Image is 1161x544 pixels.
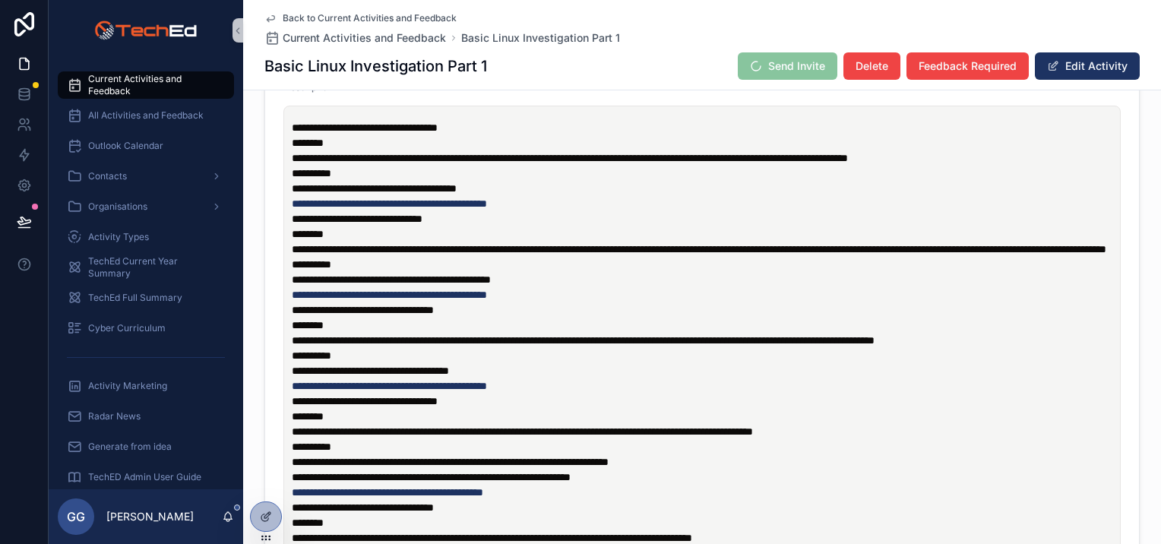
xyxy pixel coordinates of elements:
[58,403,234,430] a: Radar News
[49,61,243,489] div: scrollable content
[264,30,446,46] a: Current Activities and Feedback
[906,52,1029,80] button: Feedback Required
[58,315,234,342] a: Cyber Curriculum
[106,509,194,524] p: [PERSON_NAME]
[264,12,457,24] a: Back to Current Activities and Feedback
[88,109,204,122] span: All Activities and Feedback
[88,380,167,392] span: Activity Marketing
[856,59,888,74] span: Delete
[843,52,900,80] button: Delete
[67,508,85,526] span: GG
[88,231,149,243] span: Activity Types
[58,284,234,312] a: TechEd Full Summary
[88,471,201,483] span: TechED Admin User Guide
[94,18,197,43] img: App logo
[58,163,234,190] a: Contacts
[88,292,182,304] span: TechEd Full Summary
[88,322,166,334] span: Cyber Curriculum
[88,410,141,422] span: Radar News
[58,71,234,99] a: Current Activities and Feedback
[461,30,620,46] a: Basic Linux Investigation Part 1
[88,140,163,152] span: Outlook Calendar
[919,59,1017,74] span: Feedback Required
[58,132,234,160] a: Outlook Calendar
[88,170,127,182] span: Contacts
[58,223,234,251] a: Activity Types
[58,463,234,491] a: TechED Admin User Guide
[283,12,457,24] span: Back to Current Activities and Feedback
[58,102,234,129] a: All Activities and Feedback
[88,255,219,280] span: TechEd Current Year Summary
[88,201,147,213] span: Organisations
[88,73,219,97] span: Current Activities and Feedback
[58,254,234,281] a: TechEd Current Year Summary
[264,55,487,77] h1: Basic Linux Investigation Part 1
[1035,52,1140,80] button: Edit Activity
[58,372,234,400] a: Activity Marketing
[58,193,234,220] a: Organisations
[58,433,234,460] a: Generate from idea
[88,441,172,453] span: Generate from idea
[283,30,446,46] span: Current Activities and Feedback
